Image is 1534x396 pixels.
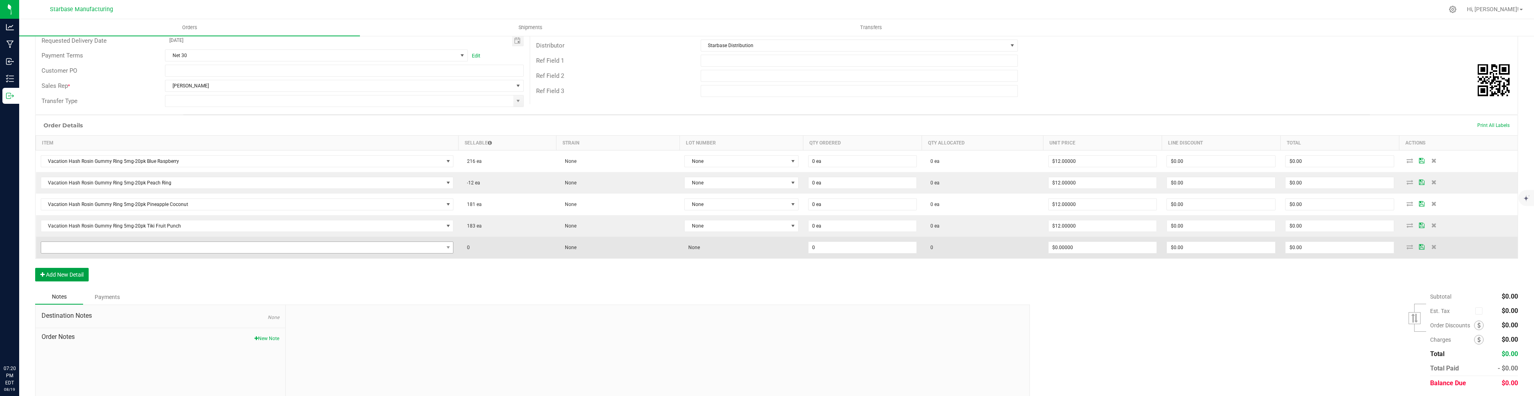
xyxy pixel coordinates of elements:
input: 0 [809,242,917,253]
span: Vacation Hash Rosin Gummy Ring 5mg-20pk Blue Raspberry [41,156,443,167]
span: Vacation Hash Rosin Gummy Ring 5mg-20pk Pineapple Coconut [41,199,443,210]
span: 0 ea [926,158,940,164]
button: Add New Detail [35,268,89,281]
input: 0 [809,199,917,210]
span: Transfers [849,24,893,31]
a: Transfers [701,19,1041,36]
span: None [684,245,700,250]
span: 183 ea [463,223,482,229]
span: Est. Tax [1430,308,1472,314]
span: Balance Due [1430,379,1466,387]
th: Actions [1399,136,1518,150]
span: None [685,220,788,232]
a: Orders [19,19,360,36]
input: 0 [1049,177,1157,188]
span: Sales Rep [42,82,68,89]
span: Total Paid [1430,364,1459,372]
th: Lot Number [680,136,803,150]
input: 0 [1286,220,1394,232]
th: Qty Allocated [922,136,1043,150]
qrcode: 00000183 [1478,64,1510,96]
th: Item [36,136,459,150]
span: Delete Order Detail [1428,201,1440,206]
p: 07:20 PM EDT [4,365,16,386]
inline-svg: Analytics [6,23,14,31]
span: - $0.00 [1498,364,1518,372]
span: Hi, [PERSON_NAME]! [1467,6,1519,12]
input: 0 [1049,220,1157,232]
p: 08/19 [4,386,16,392]
span: Total [1430,350,1445,358]
input: 0 [809,156,917,167]
span: Delete Order Detail [1428,158,1440,163]
span: Net 30 [165,50,457,61]
th: Total [1280,136,1399,150]
span: Shipments [508,24,553,31]
span: 0 ea [926,180,940,186]
div: Notes [35,289,83,305]
input: 0 [1167,199,1275,210]
span: 0 [463,245,470,250]
span: Charges [1430,337,1474,343]
input: 0 [1286,242,1394,253]
span: Ref Field 1 [536,57,564,64]
input: 0 [809,220,917,232]
input: 0 [1286,177,1394,188]
input: 0 [1049,156,1157,167]
span: Payment Terms [42,52,83,59]
h1: Order Details [44,122,83,129]
div: Payments [83,290,131,304]
span: Customer PO [42,67,77,74]
span: 0 ea [926,223,940,229]
div: Manage settings [1448,6,1458,13]
span: None [685,177,788,188]
span: Order Notes [42,332,279,342]
span: NO DATA FOUND [41,242,454,253]
input: 0 [1167,220,1275,232]
span: None [561,245,576,250]
span: Orders [171,24,208,31]
span: -12 ea [463,180,480,186]
span: 181 ea [463,202,482,207]
input: 0 [1167,242,1275,253]
th: Strain [556,136,680,150]
span: 216 ea [463,158,482,164]
inline-svg: Inventory [6,75,14,83]
th: Line Discount [1162,136,1280,150]
span: Starbase Manufacturing [50,6,113,13]
span: Save Order Detail [1416,223,1428,228]
inline-svg: Inbound [6,57,14,65]
span: Starbase Distribution [701,40,1007,51]
span: None [561,158,576,164]
span: Ref Field 3 [536,87,564,95]
span: None [561,180,576,186]
span: [PERSON_NAME] [165,80,513,91]
span: 0 [926,245,933,250]
span: $0.00 [1502,379,1518,387]
th: Unit Price [1043,136,1162,150]
span: Save Order Detail [1416,201,1428,206]
input: 0 [809,177,917,188]
span: Vacation Hash Rosin Gummy Ring 5mg-20pk Peach Ring [41,177,443,188]
span: Delete Order Detail [1428,180,1440,184]
span: None [685,199,788,210]
span: Toggle calendar [512,35,524,46]
span: Delete Order Detail [1428,223,1440,228]
input: 0 [1049,199,1157,210]
input: 0 [1167,177,1275,188]
button: New Note [254,335,279,342]
span: None [561,202,576,207]
span: Order Discounts [1430,322,1474,329]
span: Requested Delivery Date [42,37,107,44]
span: Ref Field 2 [536,72,564,79]
span: None [685,156,788,167]
span: $0.00 [1502,293,1518,300]
th: Sellable [458,136,556,150]
span: Save Order Detail [1416,180,1428,184]
a: Shipments [360,19,701,36]
span: $0.00 [1502,321,1518,329]
input: 0 [1167,156,1275,167]
span: Calculate excise tax [1475,306,1486,317]
span: None [561,223,576,229]
span: Save Order Detail [1416,158,1428,163]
